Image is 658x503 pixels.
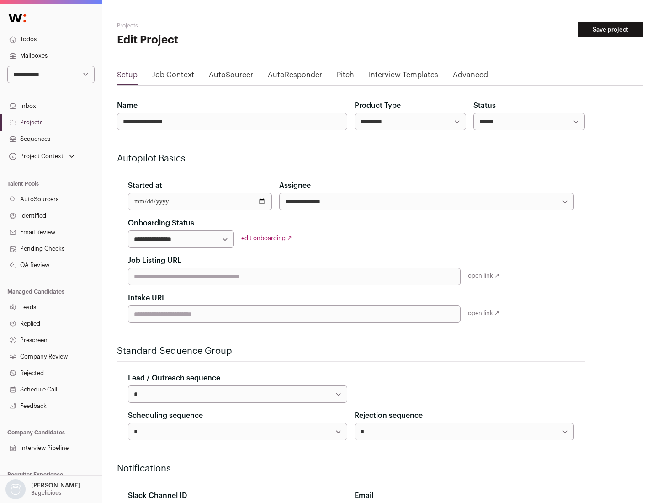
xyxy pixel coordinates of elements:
[5,479,26,499] img: nopic.png
[268,70,322,84] a: AutoResponder
[355,410,423,421] label: Rejection sequence
[337,70,354,84] a: Pitch
[117,33,292,48] h1: Edit Project
[128,373,220,384] label: Lead / Outreach sequence
[4,9,31,27] img: Wellfound
[578,22,643,37] button: Save project
[369,70,438,84] a: Interview Templates
[117,22,292,29] h2: Projects
[209,70,253,84] a: AutoSourcer
[117,462,585,475] h2: Notifications
[128,255,181,266] label: Job Listing URL
[279,180,311,191] label: Assignee
[473,100,496,111] label: Status
[128,218,194,229] label: Onboarding Status
[117,100,138,111] label: Name
[128,293,166,304] label: Intake URL
[453,70,488,84] a: Advanced
[117,152,585,165] h2: Autopilot Basics
[7,150,76,163] button: Open dropdown
[31,489,61,497] p: Bagelicious
[117,345,585,358] h2: Standard Sequence Group
[241,235,292,241] a: edit onboarding ↗
[152,70,194,84] a: Job Context
[355,100,401,111] label: Product Type
[7,153,64,160] div: Project Context
[4,479,82,499] button: Open dropdown
[128,410,203,421] label: Scheduling sequence
[128,180,162,191] label: Started at
[117,70,138,84] a: Setup
[128,490,187,501] label: Slack Channel ID
[355,490,574,501] div: Email
[31,482,80,489] p: [PERSON_NAME]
